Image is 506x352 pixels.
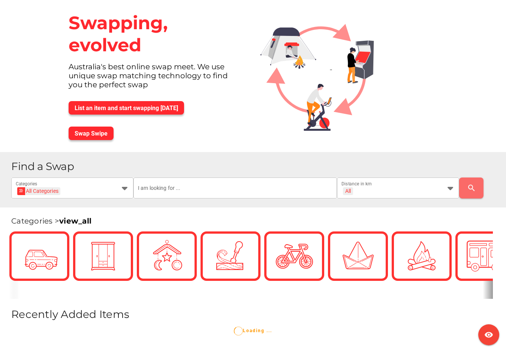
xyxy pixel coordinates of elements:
[11,216,91,225] span: Categories >
[345,188,351,194] div: All
[75,104,178,112] span: List an item and start swapping [DATE]
[138,177,332,198] input: I am looking for ...
[69,127,114,140] button: Swap Swipe
[69,101,184,115] button: List an item and start swapping [DATE]
[234,328,272,333] span: Loading ...
[467,183,476,192] i: search
[11,161,500,172] h1: Find a Swap
[75,130,108,137] span: Swap Swipe
[63,62,249,95] div: Australia's best online swap meet. We use unique swap matching technology to find you the perfect...
[63,6,249,62] div: Swapping, evolved
[11,308,129,321] span: Recently Added Items
[19,187,58,195] div: All Categories
[484,330,493,339] i: visibility
[59,216,91,225] a: view_all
